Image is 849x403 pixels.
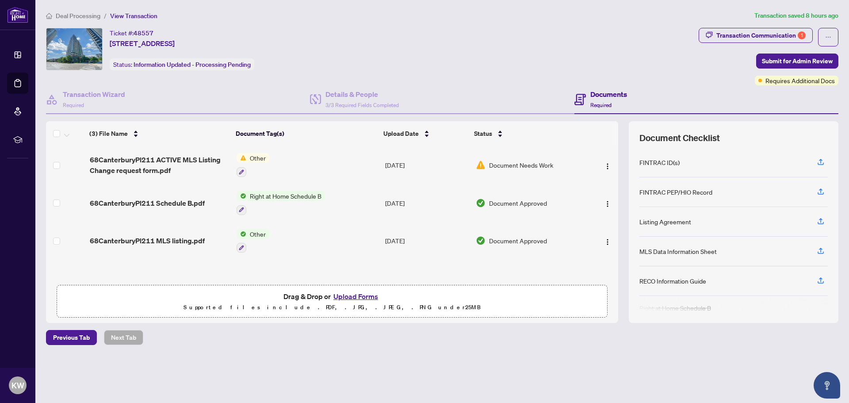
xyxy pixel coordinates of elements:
[639,157,680,167] div: FINTRAC ID(s)
[590,102,612,108] span: Required
[237,229,269,253] button: Status IconOther
[762,54,833,68] span: Submit for Admin Review
[604,200,611,207] img: Logo
[56,12,100,20] span: Deal Processing
[237,191,325,215] button: Status IconRight at Home Schedule B
[237,191,246,201] img: Status Icon
[134,61,251,69] span: Information Updated - Processing Pending
[639,246,717,256] div: MLS Data Information Sheet
[604,163,611,170] img: Logo
[383,129,419,138] span: Upload Date
[600,196,615,210] button: Logo
[90,198,205,208] span: 68CanterburyPl211 Schedule B.pdf
[110,38,175,49] span: [STREET_ADDRESS]
[46,330,97,345] button: Previous Tab
[104,11,107,21] li: /
[476,160,486,170] img: Document Status
[63,102,84,108] span: Required
[89,129,128,138] span: (3) File Name
[476,236,486,246] img: Document Status
[110,58,254,70] div: Status:
[489,198,547,208] span: Document Approved
[476,198,486,208] img: Document Status
[110,28,153,38] div: Ticket #:
[765,76,835,85] span: Requires Additional Docs
[600,158,615,172] button: Logo
[86,121,232,146] th: (3) File Name
[237,229,246,239] img: Status Icon
[639,217,691,226] div: Listing Agreement
[716,28,806,42] div: Transaction Communication
[825,34,831,40] span: ellipsis
[331,291,381,302] button: Upload Forms
[639,187,712,197] div: FINTRAC PEP/HIO Record
[756,54,838,69] button: Submit for Admin Review
[90,235,205,246] span: 68CanterburyPl211 MLS listing.pdf
[283,291,381,302] span: Drag & Drop or
[604,238,611,246] img: Logo
[46,28,102,70] img: IMG-C12301431_1.jpg
[600,234,615,248] button: Logo
[380,121,470,146] th: Upload Date
[798,31,806,39] div: 1
[474,129,492,138] span: Status
[639,276,706,286] div: RECO Information Guide
[639,132,720,144] span: Document Checklist
[246,229,269,239] span: Other
[590,89,627,100] h4: Documents
[699,28,813,43] button: Transaction Communication1
[489,236,547,246] span: Document Approved
[57,285,607,318] span: Drag & Drop orUpload FormsSupported files include .PDF, .JPG, .JPEG, .PNG under25MB
[246,191,325,201] span: Right at Home Schedule B
[90,154,230,176] span: 68CanterburyPl211 ACTIVE MLS Listing Change request form.pdf
[11,379,24,391] span: KW
[237,153,269,177] button: Status IconOther
[470,121,584,146] th: Status
[134,29,153,37] span: 48557
[62,302,602,313] p: Supported files include .PDF, .JPG, .JPEG, .PNG under 25 MB
[754,11,838,21] article: Transaction saved 8 hours ago
[382,222,473,260] td: [DATE]
[63,89,125,100] h4: Transaction Wizard
[53,330,90,345] span: Previous Tab
[246,153,269,163] span: Other
[7,7,28,23] img: logo
[489,160,553,170] span: Document Needs Work
[104,330,143,345] button: Next Tab
[325,102,399,108] span: 3/3 Required Fields Completed
[325,89,399,100] h4: Details & People
[382,146,473,184] td: [DATE]
[110,12,157,20] span: View Transaction
[232,121,380,146] th: Document Tag(s)
[46,13,52,19] span: home
[237,153,246,163] img: Status Icon
[382,184,473,222] td: [DATE]
[814,372,840,399] button: Open asap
